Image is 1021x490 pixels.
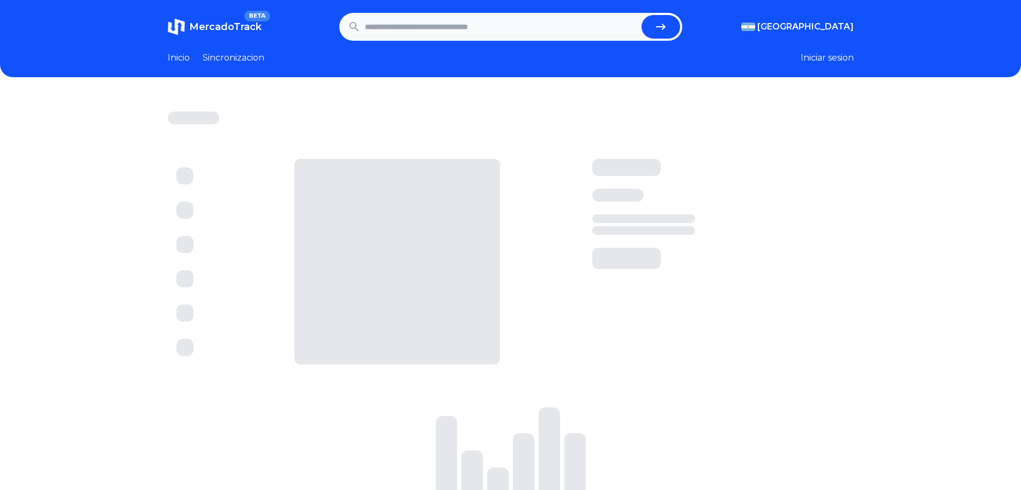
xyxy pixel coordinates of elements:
[741,20,854,33] button: [GEOGRAPHIC_DATA]
[168,18,262,35] a: MercadoTrackBETA
[203,51,264,64] a: Sincronizacion
[757,20,854,33] span: [GEOGRAPHIC_DATA]
[741,23,755,31] img: Argentina
[244,11,270,21] span: BETA
[168,51,190,64] a: Inicio
[168,18,185,35] img: MercadoTrack
[801,51,854,64] button: Iniciar sesion
[189,21,262,33] span: MercadoTrack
